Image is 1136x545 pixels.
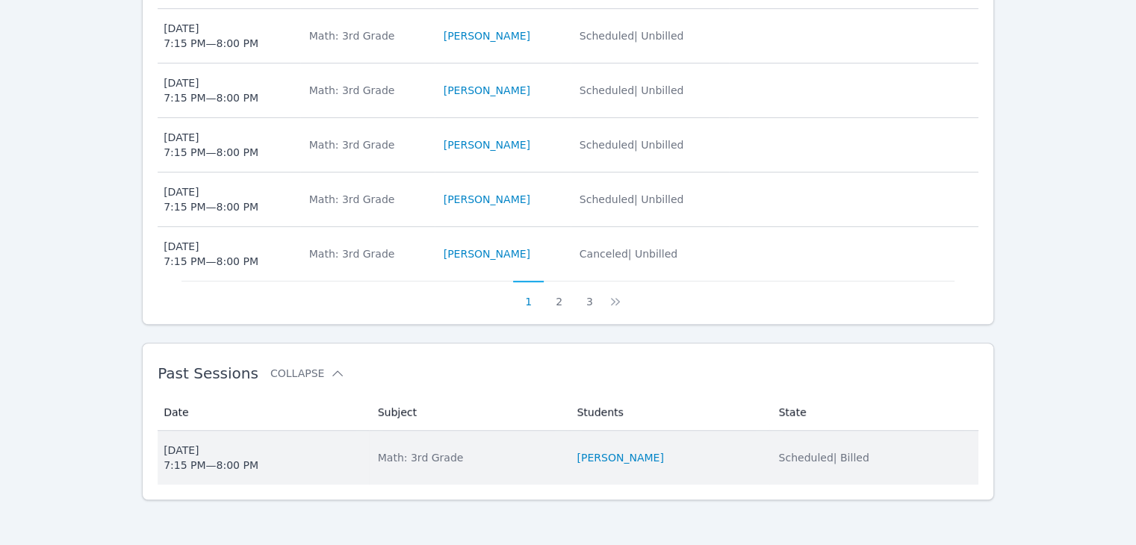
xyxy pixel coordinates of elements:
[580,84,684,96] span: Scheduled | Unbilled
[309,137,426,152] div: Math: 3rd Grade
[164,75,258,105] div: [DATE] 7:15 PM — 8:00 PM
[309,192,426,207] div: Math: 3rd Grade
[309,246,426,261] div: Math: 3rd Grade
[158,118,978,172] tr: [DATE]7:15 PM—8:00 PMMath: 3rd Grade[PERSON_NAME]Scheduled| Unbilled
[164,239,258,269] div: [DATE] 7:15 PM — 8:00 PM
[580,248,677,260] span: Canceled | Unbilled
[158,9,978,63] tr: [DATE]7:15 PM—8:00 PMMath: 3rd Grade[PERSON_NAME]Scheduled| Unbilled
[574,281,605,309] button: 3
[513,281,544,309] button: 1
[444,246,530,261] a: [PERSON_NAME]
[769,394,978,431] th: State
[309,28,426,43] div: Math: 3rd Grade
[158,364,258,382] span: Past Sessions
[444,137,530,152] a: [PERSON_NAME]
[164,130,258,160] div: [DATE] 7:15 PM — 8:00 PM
[444,28,530,43] a: [PERSON_NAME]
[158,431,978,485] tr: [DATE]7:15 PM—8:00 PMMath: 3rd Grade[PERSON_NAME]Scheduled| Billed
[580,30,684,42] span: Scheduled | Unbilled
[164,184,258,214] div: [DATE] 7:15 PM — 8:00 PM
[378,450,559,465] div: Math: 3rd Grade
[444,192,530,207] a: [PERSON_NAME]
[568,394,769,431] th: Students
[164,443,258,473] div: [DATE] 7:15 PM — 8:00 PM
[158,63,978,118] tr: [DATE]7:15 PM—8:00 PMMath: 3rd Grade[PERSON_NAME]Scheduled| Unbilled
[544,281,574,309] button: 2
[444,83,530,98] a: [PERSON_NAME]
[778,452,869,464] span: Scheduled | Billed
[580,193,684,205] span: Scheduled | Unbilled
[580,139,684,151] span: Scheduled | Unbilled
[309,83,426,98] div: Math: 3rd Grade
[369,394,568,431] th: Subject
[158,394,369,431] th: Date
[158,227,978,281] tr: [DATE]7:15 PM—8:00 PMMath: 3rd Grade[PERSON_NAME]Canceled| Unbilled
[270,366,345,381] button: Collapse
[158,172,978,227] tr: [DATE]7:15 PM—8:00 PMMath: 3rd Grade[PERSON_NAME]Scheduled| Unbilled
[577,450,663,465] a: [PERSON_NAME]
[164,21,258,51] div: [DATE] 7:15 PM — 8:00 PM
